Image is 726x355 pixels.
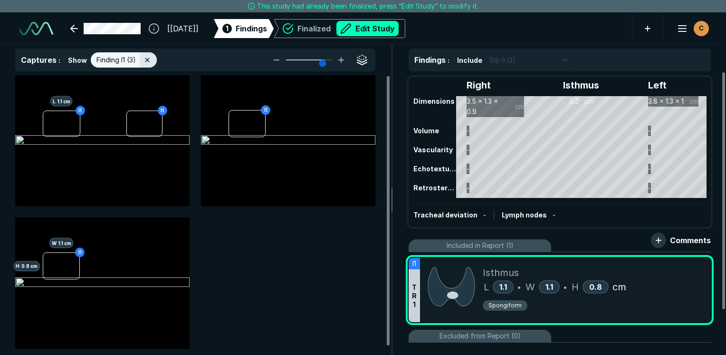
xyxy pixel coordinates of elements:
[297,21,399,36] div: Finalized
[336,21,399,36] button: Edit Study
[483,266,519,280] span: Isthmus
[670,235,711,246] span: Comments
[15,18,57,39] a: See-Mode Logo
[409,258,711,322] div: I1TR1IsthmusL1.1•W1.1•H0.8cmSpongiform
[201,135,375,147] img: af394099-d66e-4b17-808a-77490f72fb83
[448,56,449,64] span: :
[457,55,482,65] span: Include
[257,1,478,11] span: This study had already been finalized, press “Edit Study” to modify it.
[483,211,486,219] span: -
[226,23,229,33] span: 1
[413,211,478,219] span: Tracheal deviation
[15,135,190,147] img: d6fdf952-3004-4323-92cc-53c62a4d0b71
[214,19,274,38] div: 1Findings
[21,55,57,65] span: Captures
[274,19,405,38] div: FinalizedEdit Study
[553,211,555,219] span: -
[68,55,87,65] span: Show
[499,282,507,292] span: 1.1
[671,19,711,38] button: avatar-name
[488,301,522,310] span: Spongiform
[439,331,521,341] span: Excluded from Report (0)
[589,282,602,292] span: 0.8
[428,266,475,308] img: DHgnPi8YVUAAAAASUVORK5CYII=
[19,22,53,35] img: See-Mode Logo
[412,283,417,309] span: T R 1
[699,23,704,33] span: C
[502,211,547,219] span: Lymph nodes
[517,281,521,293] span: •
[414,55,446,65] span: Findings
[96,55,136,65] span: Finding I1 (3)
[572,280,579,294] span: H
[484,280,489,294] span: L
[489,55,515,65] span: Top 6 (1)
[167,23,199,34] span: [[DATE]]
[564,281,567,293] span: •
[447,240,514,251] span: Included in Report (1)
[694,21,709,36] div: avatar-name
[525,280,535,294] span: W
[236,23,267,34] span: Findings
[15,277,190,289] img: a835841c-0d59-4b26-9f4e-7fb48de294d2
[412,258,416,269] span: I1
[612,280,626,294] span: cm
[545,282,553,292] span: 1.1
[58,56,60,64] span: :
